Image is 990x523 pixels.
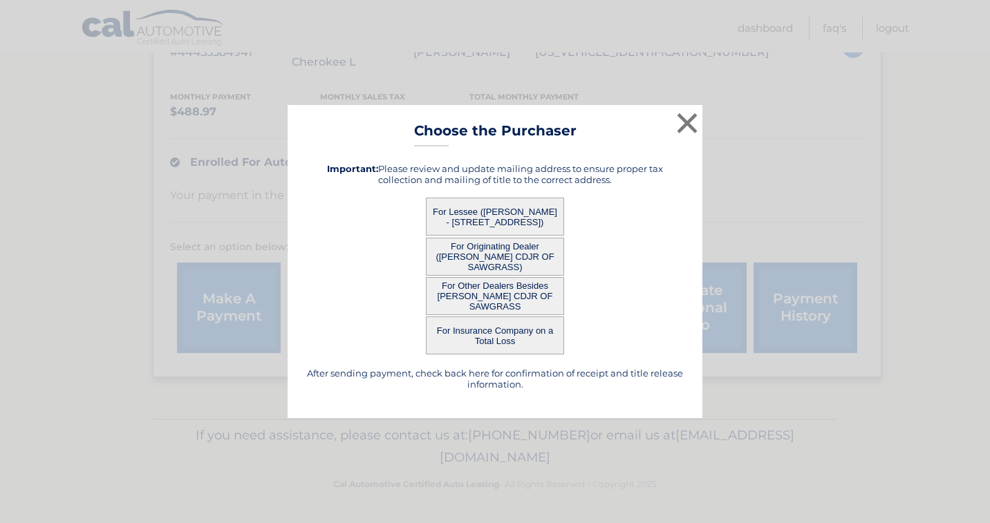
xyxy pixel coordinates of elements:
button: For Insurance Company on a Total Loss [426,316,564,354]
button: For Other Dealers Besides [PERSON_NAME] CDJR OF SAWGRASS [426,277,564,315]
h5: Please review and update mailing address to ensure proper tax collection and mailing of title to ... [305,163,685,185]
button: For Originating Dealer ([PERSON_NAME] CDJR OF SAWGRASS) [426,238,564,276]
strong: Important: [327,163,378,174]
button: × [673,109,701,137]
button: For Lessee ([PERSON_NAME] - [STREET_ADDRESS]) [426,198,564,236]
h5: After sending payment, check back here for confirmation of receipt and title release information. [305,368,685,390]
h3: Choose the Purchaser [414,122,577,146]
